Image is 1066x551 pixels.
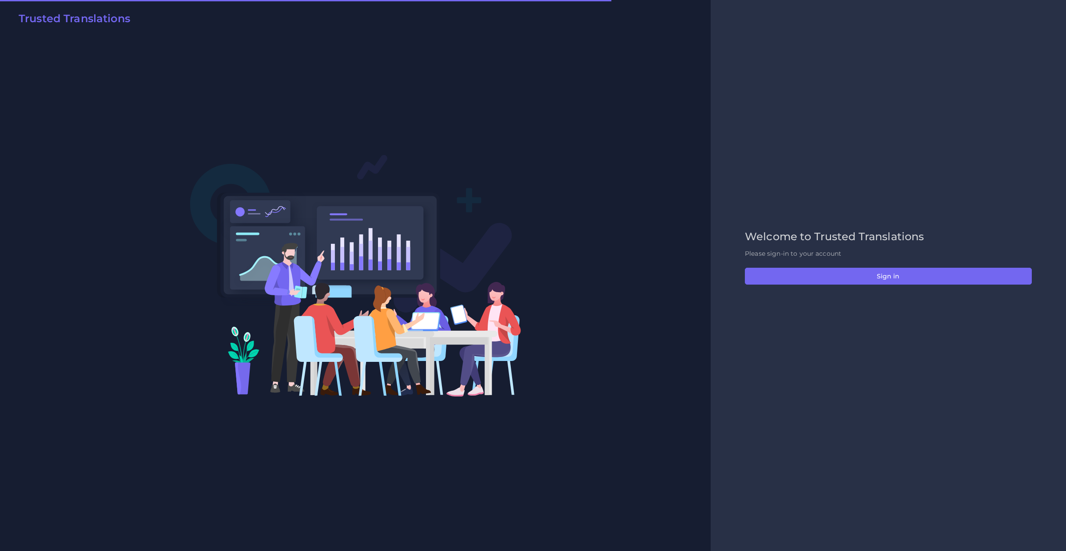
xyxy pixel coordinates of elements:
[745,230,1032,243] h2: Welcome to Trusted Translations
[19,12,130,25] h2: Trusted Translations
[190,154,521,397] img: Login V2
[745,249,1032,258] p: Please sign-in to your account
[745,268,1032,285] button: Sign in
[12,12,130,28] a: Trusted Translations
